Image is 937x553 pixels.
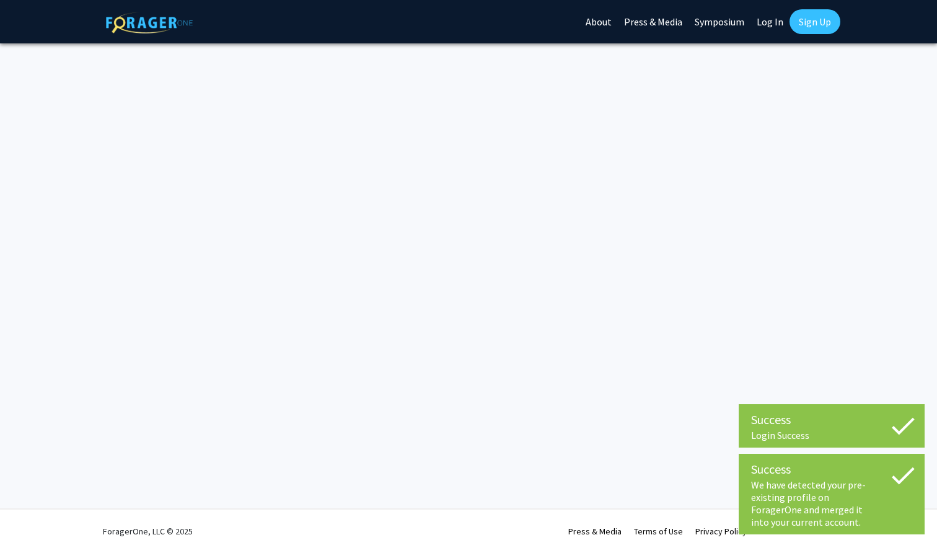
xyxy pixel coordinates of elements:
[695,526,747,537] a: Privacy Policy
[751,429,912,441] div: Login Success
[790,9,840,34] a: Sign Up
[568,526,622,537] a: Press & Media
[751,410,912,429] div: Success
[103,510,193,553] div: ForagerOne, LLC © 2025
[106,12,193,33] img: ForagerOne Logo
[751,460,912,479] div: Success
[634,526,683,537] a: Terms of Use
[751,479,912,528] div: We have detected your pre-existing profile on ForagerOne and merged it into your current account.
